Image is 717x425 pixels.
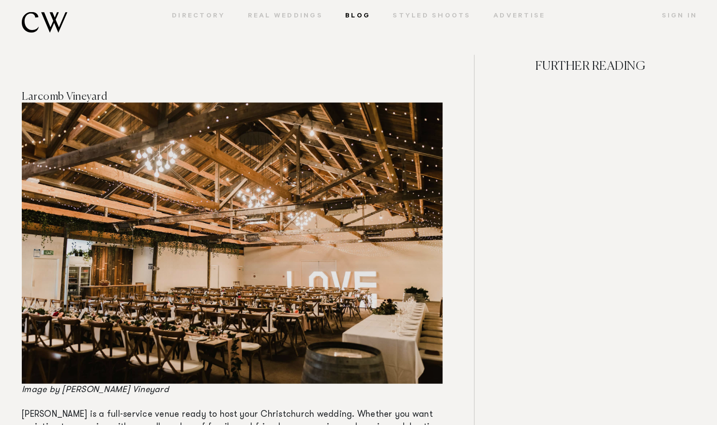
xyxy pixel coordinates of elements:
em: Image by [PERSON_NAME] Vineyard [22,386,169,394]
a: Sign In [650,12,697,21]
a: Styled Shoots [381,12,482,21]
h4: FURTHER READING [485,58,695,109]
a: Real Weddings [236,12,334,21]
a: Directory [161,12,237,21]
img: monogram.svg [22,12,67,33]
a: Advertise [482,12,557,21]
h4: Larcomb Vineyard [22,91,442,103]
a: Blog [334,12,381,21]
